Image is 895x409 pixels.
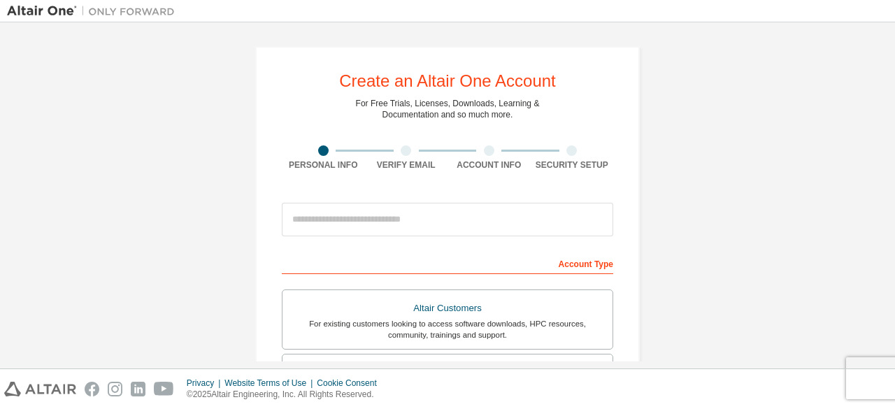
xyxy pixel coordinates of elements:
div: For existing customers looking to access software downloads, HPC resources, community, trainings ... [291,318,604,340]
div: Personal Info [282,159,365,171]
img: altair_logo.svg [4,382,76,396]
div: Cookie Consent [317,378,385,389]
p: © 2025 Altair Engineering, Inc. All Rights Reserved. [187,389,385,401]
div: For Free Trials, Licenses, Downloads, Learning & Documentation and so much more. [356,98,540,120]
div: Create an Altair One Account [339,73,556,89]
img: youtube.svg [154,382,174,396]
div: Website Terms of Use [224,378,317,389]
img: instagram.svg [108,382,122,396]
div: Account Type [282,252,613,274]
div: Verify Email [365,159,448,171]
img: linkedin.svg [131,382,145,396]
img: facebook.svg [85,382,99,396]
img: Altair One [7,4,182,18]
div: Altair Customers [291,299,604,318]
div: Security Setup [531,159,614,171]
div: Privacy [187,378,224,389]
div: Account Info [447,159,531,171]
